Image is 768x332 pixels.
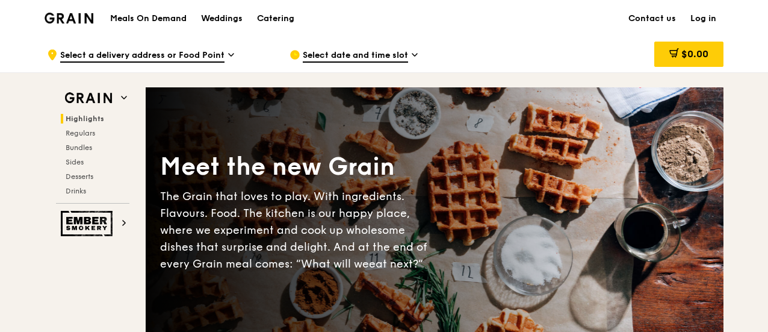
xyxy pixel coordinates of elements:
[66,172,93,181] span: Desserts
[621,1,683,37] a: Contact us
[250,1,302,37] a: Catering
[681,48,708,60] span: $0.00
[683,1,723,37] a: Log in
[369,257,423,271] span: eat next?”
[66,158,84,166] span: Sides
[45,13,93,23] img: Grain
[66,129,95,137] span: Regulars
[303,49,408,63] span: Select date and time slot
[61,211,116,236] img: Ember Smokery web logo
[160,151,435,183] div: Meet the new Grain
[66,114,104,123] span: Highlights
[110,13,187,25] h1: Meals On Demand
[66,187,86,195] span: Drinks
[194,1,250,37] a: Weddings
[160,188,435,272] div: The Grain that loves to play. With ingredients. Flavours. Food. The kitchen is our happy place, w...
[66,143,92,152] span: Bundles
[201,1,243,37] div: Weddings
[61,87,116,109] img: Grain web logo
[60,49,225,63] span: Select a delivery address or Food Point
[257,1,294,37] div: Catering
